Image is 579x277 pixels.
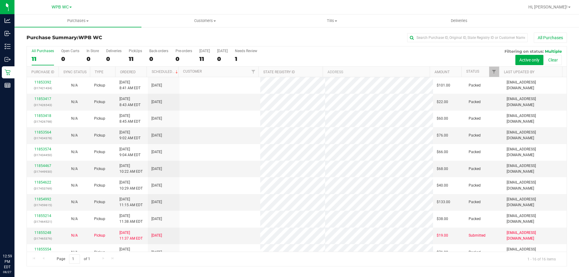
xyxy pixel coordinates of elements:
[119,247,143,258] span: [DATE] 12:21 PM EDT
[95,70,103,74] a: Type
[27,35,207,40] h3: Purchase Summary:
[94,133,105,138] span: Pickup
[30,236,55,241] p: (317465376)
[94,183,105,188] span: Pickup
[78,35,102,40] span: WPB WC
[469,250,481,255] span: Packed
[32,49,54,53] div: All Purchases
[71,99,78,105] button: N/A
[507,96,563,108] span: [EMAIL_ADDRESS][DOMAIN_NAME]
[14,14,141,27] a: Purchases
[94,83,105,88] span: Pickup
[217,55,228,62] div: 0
[437,99,448,105] span: $22.00
[71,116,78,121] button: N/A
[119,130,141,141] span: [DATE] 9:02 AM EDT
[151,133,162,138] span: [DATE]
[71,133,78,138] button: N/A
[119,80,141,91] span: [DATE] 8:41 AM EDT
[151,183,162,188] span: [DATE]
[151,99,162,105] span: [DATE]
[5,56,11,62] inline-svg: Outbound
[71,133,78,137] span: Not Applicable
[119,230,143,241] span: [DATE] 11:37 AM EDT
[396,14,523,27] a: Deliveries
[515,55,543,65] button: Active only
[152,70,179,74] a: Scheduled
[34,214,51,218] a: 11855214
[151,216,162,222] span: [DATE]
[507,230,563,241] span: [EMAIL_ADDRESS][DOMAIN_NAME]
[71,250,78,255] button: N/A
[151,250,162,255] span: [DATE]
[30,102,55,108] p: (317426543)
[71,199,78,205] button: N/A
[34,130,51,134] a: 11853564
[34,231,51,235] a: 11855248
[437,183,448,188] span: $40.00
[248,67,258,77] a: Filter
[183,69,202,74] a: Customer
[149,55,168,62] div: 0
[106,55,122,62] div: 0
[119,163,143,175] span: [DATE] 10:22 AM EDT
[71,216,78,222] button: N/A
[3,270,12,274] p: 08/27
[151,83,162,88] span: [DATE]
[30,202,55,208] p: (317459615)
[507,197,563,208] span: [EMAIL_ADDRESS][DOMAIN_NAME]
[469,233,486,238] span: Submitted
[71,183,78,187] span: Not Applicable
[71,83,78,87] span: Not Applicable
[507,80,563,91] span: [EMAIL_ADDRESS][DOMAIN_NAME]
[94,166,105,172] span: Pickup
[30,119,55,124] p: (317426798)
[469,166,481,172] span: Packed
[34,164,51,168] a: 11854467
[437,116,448,121] span: $60.00
[523,254,561,263] span: 1 - 16 of 16 items
[437,166,448,172] span: $68.00
[71,217,78,221] span: Not Applicable
[87,49,99,53] div: In Store
[507,180,563,191] span: [EMAIL_ADDRESS][DOMAIN_NAME]
[119,197,143,208] span: [DATE] 11:15 AM EDT
[437,133,448,138] span: $76.00
[94,233,105,238] span: Pickup
[31,70,54,74] a: Purchase ID
[469,183,481,188] span: Packed
[71,250,78,254] span: Not Applicable
[30,186,55,191] p: (317453769)
[34,197,51,201] a: 11854992
[87,55,99,62] div: 0
[469,199,481,205] span: Packed
[14,18,141,24] span: Purchases
[466,69,479,74] a: Status
[199,49,210,53] div: [DATE]
[5,69,11,75] inline-svg: Retail
[120,70,136,74] a: Ordered
[504,70,534,74] a: Last Updated By
[507,213,563,225] span: [EMAIL_ADDRESS][DOMAIN_NAME]
[5,30,11,36] inline-svg: Inbound
[94,116,105,121] span: Pickup
[34,180,51,184] a: 11854622
[505,49,544,54] span: Filtering on status:
[119,113,141,124] span: [DATE] 8:45 AM EDT
[71,166,78,172] button: N/A
[443,18,476,24] span: Deliveries
[71,150,78,154] span: Not Applicable
[94,250,105,255] span: Pickup
[34,247,51,251] a: 11855554
[149,49,168,53] div: Back-orders
[69,254,80,264] input: 1
[435,70,450,74] a: Amount
[323,67,430,77] th: Address
[34,114,51,118] a: 11853418
[30,85,55,91] p: (317421434)
[507,113,563,124] span: [EMAIL_ADDRESS][DOMAIN_NAME]
[119,96,141,108] span: [DATE] 8:43 AM EDT
[545,49,562,54] span: Multiple
[71,183,78,188] button: N/A
[94,149,105,155] span: Pickup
